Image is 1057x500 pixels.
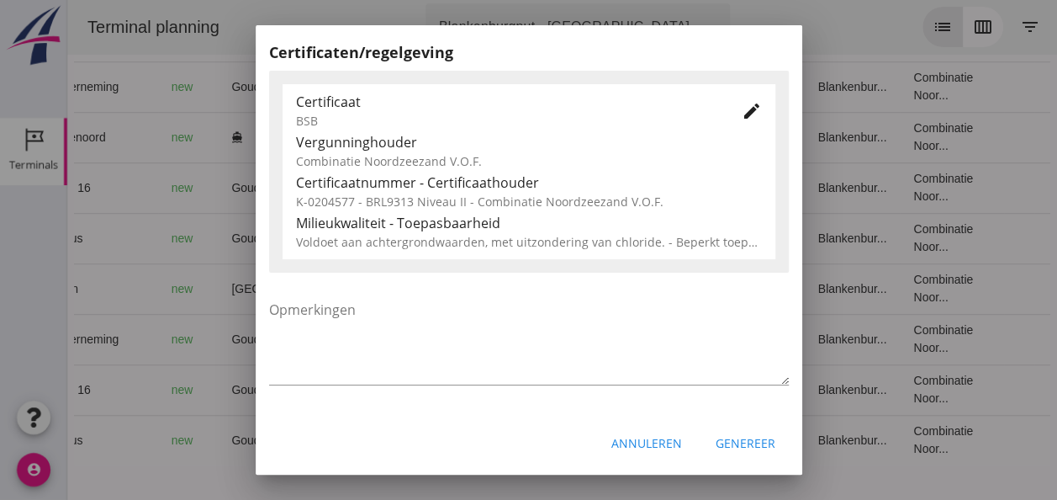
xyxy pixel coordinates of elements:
[164,131,176,143] i: directions_boat
[610,61,737,112] td: 18
[610,364,737,415] td: 18
[164,230,305,247] div: Gouda
[91,263,151,314] td: new
[737,213,833,263] td: Blankenbur...
[91,314,151,364] td: new
[388,335,402,345] small: m3
[737,364,833,415] td: Blankenbur...
[293,283,305,295] i: directions_boat
[296,152,762,170] div: Combinatie Noordzeezand V.O.F.
[164,432,305,449] div: Gouda
[832,314,937,364] td: Combinatie Noor...
[206,232,218,244] i: directions_boat
[832,112,937,162] td: Combinatie Noor...
[716,434,775,452] div: Genereer
[382,133,395,143] small: m3
[206,384,218,396] i: directions_boat
[296,173,762,193] div: Certificaatnummer - Certificaathouder
[7,15,166,39] div: Terminal planning
[269,41,789,64] h2: Certificaten/regelgeving
[610,314,737,364] td: 18
[164,78,305,96] div: Gouda
[382,234,395,244] small: m3
[832,61,937,112] td: Combinatie Noor...
[388,82,402,93] small: m3
[206,81,218,93] i: directions_boat
[525,162,610,213] td: Ontzilt oph.zan...
[296,112,715,130] div: BSB
[632,17,653,37] i: arrow_drop_down
[742,101,762,121] i: edit
[349,61,441,112] td: 1231
[737,61,833,112] td: Blankenbur...
[296,233,762,251] div: Voldoet aan achtergrondwaarden, met uitzondering van chloride. - Beperkt toepasbaar tot zoute/bra...
[610,213,737,263] td: 18
[737,263,833,314] td: Blankenbur...
[525,61,610,112] td: Ontzilt oph.zan...
[296,132,762,152] div: Vergunninghouder
[164,179,305,197] div: Gouda
[349,213,441,263] td: 999
[349,415,441,465] td: 999
[206,333,218,345] i: directions_boat
[164,280,305,298] div: [GEOGRAPHIC_DATA]
[349,314,441,364] td: 1231
[206,182,218,194] i: directions_boat
[372,17,622,37] div: Blankenburgput - [GEOGRAPHIC_DATA]
[349,364,441,415] td: 1298
[349,162,441,213] td: 1298
[164,331,305,348] div: Gouda
[91,162,151,213] td: new
[953,17,973,37] i: filter_list
[525,263,610,314] td: Filling sand
[832,213,937,263] td: Combinatie Noor...
[610,263,737,314] td: 18
[296,213,762,233] div: Milieukwaliteit - Toepasbaarheid
[349,263,441,314] td: 480
[388,386,402,396] small: m3
[598,428,695,459] button: Annuleren
[349,112,441,162] td: 621
[737,162,833,213] td: Blankenbur...
[91,112,151,162] td: new
[832,162,937,213] td: Combinatie Noor...
[206,434,218,446] i: directions_boat
[611,434,682,452] div: Annuleren
[610,162,737,213] td: 18
[91,61,151,112] td: new
[388,184,402,194] small: m3
[525,314,610,364] td: Ontzilt oph.zan...
[737,112,833,162] td: Blankenbur...
[382,436,395,446] small: m3
[702,428,789,459] button: Genereer
[164,381,305,399] div: Gouda
[91,213,151,263] td: new
[296,92,715,112] div: Certificaat
[832,263,937,314] td: Combinatie Noor...
[610,112,737,162] td: 18
[832,415,937,465] td: Combinatie Noor...
[296,193,762,210] div: K-0204577 - BRL9313 Niveau II - Combinatie Noordzeezand V.O.F.
[525,213,610,263] td: Ontzilt oph.zan...
[525,415,610,465] td: Ontzilt oph.zan...
[382,285,395,295] small: m3
[525,112,610,162] td: Filling sand
[832,364,937,415] td: Combinatie Noor...
[737,314,833,364] td: Blankenbur...
[269,296,789,385] textarea: Opmerkingen
[91,364,151,415] td: new
[906,17,926,37] i: calendar_view_week
[865,17,885,37] i: list
[525,364,610,415] td: Ontzilt oph.zan...
[91,415,151,465] td: new
[737,415,833,465] td: Blankenbur...
[610,415,737,465] td: 18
